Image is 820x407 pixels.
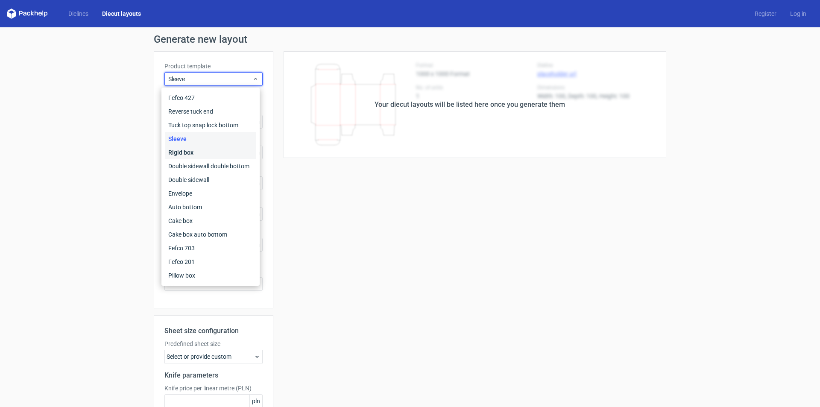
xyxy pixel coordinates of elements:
label: Predefined sheet size [164,340,263,348]
div: Sleeve [165,132,256,146]
h2: Sheet size configuration [164,326,263,336]
div: Cake box auto bottom [165,228,256,241]
div: Auto bottom [165,200,256,214]
div: Pillow box [165,269,256,282]
label: Product template [164,62,263,70]
div: Select or provide custom [164,350,263,363]
div: Double sidewall double bottom [165,159,256,173]
div: Envelope [165,187,256,200]
div: Reverse tuck end [165,105,256,118]
a: Dielines [61,9,95,18]
a: Log in [783,9,813,18]
div: Fefco 427 [165,91,256,105]
div: Your diecut layouts will be listed here once you generate them [375,100,565,110]
div: Tuck top snap lock bottom [165,118,256,132]
div: Fefco 201 [165,255,256,269]
div: Rigid box [165,146,256,159]
div: Cake box [165,214,256,228]
div: Double sidewall [165,173,256,187]
label: Knife price per linear metre (PLN) [164,384,263,392]
div: Fefco 703 [165,241,256,255]
a: Diecut layouts [95,9,148,18]
a: Register [748,9,783,18]
h2: Knife parameters [164,370,263,381]
span: Sleeve [168,75,252,83]
h1: Generate new layout [154,34,666,44]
